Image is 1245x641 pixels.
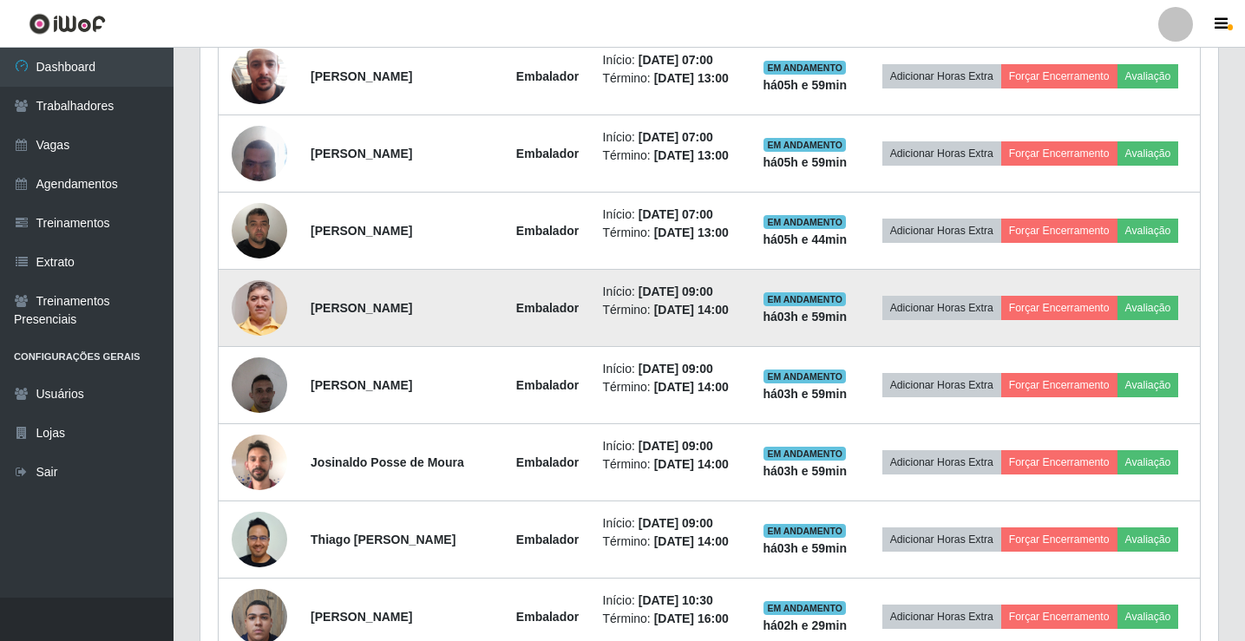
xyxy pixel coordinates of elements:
[654,226,729,239] time: [DATE] 13:00
[603,378,739,396] li: Término:
[654,534,729,548] time: [DATE] 14:00
[763,215,846,229] span: EM ANDAMENTO
[763,232,847,246] strong: há 05 h e 44 min
[311,610,412,624] strong: [PERSON_NAME]
[882,527,1001,552] button: Adicionar Horas Extra
[603,514,739,533] li: Início:
[639,362,713,376] time: [DATE] 09:00
[763,61,846,75] span: EM ANDAMENTO
[639,439,713,453] time: [DATE] 09:00
[763,292,846,306] span: EM ANDAMENTO
[311,533,455,546] strong: Thiago [PERSON_NAME]
[516,147,579,160] strong: Embalador
[882,141,1001,166] button: Adicionar Horas Extra
[516,224,579,238] strong: Embalador
[311,69,412,83] strong: [PERSON_NAME]
[1001,141,1117,166] button: Forçar Encerramento
[1117,527,1179,552] button: Avaliação
[763,541,847,555] strong: há 03 h e 59 min
[516,301,579,315] strong: Embalador
[603,437,739,455] li: Início:
[1001,605,1117,629] button: Forçar Encerramento
[763,387,847,401] strong: há 03 h e 59 min
[232,258,287,357] img: 1687914027317.jpeg
[763,524,846,538] span: EM ANDAMENTO
[763,138,846,152] span: EM ANDAMENTO
[1001,296,1117,320] button: Forçar Encerramento
[1117,450,1179,474] button: Avaliação
[311,378,412,392] strong: [PERSON_NAME]
[603,301,739,319] li: Término:
[1001,527,1117,552] button: Forçar Encerramento
[654,457,729,471] time: [DATE] 14:00
[882,605,1001,629] button: Adicionar Horas Extra
[1117,296,1179,320] button: Avaliação
[1117,141,1179,166] button: Avaliação
[516,455,579,469] strong: Embalador
[603,592,739,610] li: Início:
[603,455,739,474] li: Término:
[232,425,287,499] img: 1749319622853.jpeg
[639,593,713,607] time: [DATE] 10:30
[882,450,1001,474] button: Adicionar Horas Extra
[232,27,287,126] img: 1745843945427.jpeg
[1001,219,1117,243] button: Forçar Encerramento
[639,130,713,144] time: [DATE] 07:00
[1117,64,1179,88] button: Avaliação
[639,53,713,67] time: [DATE] 07:00
[311,455,464,469] strong: Josinaldo Posse de Moura
[763,601,846,615] span: EM ANDAMENTO
[654,71,729,85] time: [DATE] 13:00
[603,206,739,224] li: Início:
[603,51,739,69] li: Início:
[232,193,287,267] img: 1714957062897.jpeg
[763,618,847,632] strong: há 02 h e 29 min
[232,116,287,190] img: 1722619557508.jpeg
[654,612,729,625] time: [DATE] 16:00
[763,78,847,92] strong: há 05 h e 59 min
[763,310,847,324] strong: há 03 h e 59 min
[882,219,1001,243] button: Adicionar Horas Extra
[603,128,739,147] li: Início:
[639,516,713,530] time: [DATE] 09:00
[763,464,847,478] strong: há 03 h e 59 min
[763,370,846,383] span: EM ANDAMENTO
[603,147,739,165] li: Término:
[882,64,1001,88] button: Adicionar Horas Extra
[1001,450,1117,474] button: Forçar Encerramento
[1117,219,1179,243] button: Avaliação
[1001,64,1117,88] button: Forçar Encerramento
[763,155,847,169] strong: há 05 h e 59 min
[763,447,846,461] span: EM ANDAMENTO
[603,533,739,551] li: Término:
[232,348,287,422] img: 1701560793571.jpeg
[882,296,1001,320] button: Adicionar Horas Extra
[603,69,739,88] li: Término:
[311,224,412,238] strong: [PERSON_NAME]
[1001,373,1117,397] button: Forçar Encerramento
[654,303,729,317] time: [DATE] 14:00
[603,224,739,242] li: Término:
[654,148,729,162] time: [DATE] 13:00
[882,373,1001,397] button: Adicionar Horas Extra
[516,378,579,392] strong: Embalador
[232,512,287,567] img: 1756896363934.jpeg
[603,360,739,378] li: Início:
[311,301,412,315] strong: [PERSON_NAME]
[654,380,729,394] time: [DATE] 14:00
[639,207,713,221] time: [DATE] 07:00
[1117,373,1179,397] button: Avaliação
[516,533,579,546] strong: Embalador
[603,283,739,301] li: Início:
[516,610,579,624] strong: Embalador
[1117,605,1179,629] button: Avaliação
[516,69,579,83] strong: Embalador
[639,285,713,298] time: [DATE] 09:00
[603,610,739,628] li: Término:
[311,147,412,160] strong: [PERSON_NAME]
[29,13,106,35] img: CoreUI Logo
